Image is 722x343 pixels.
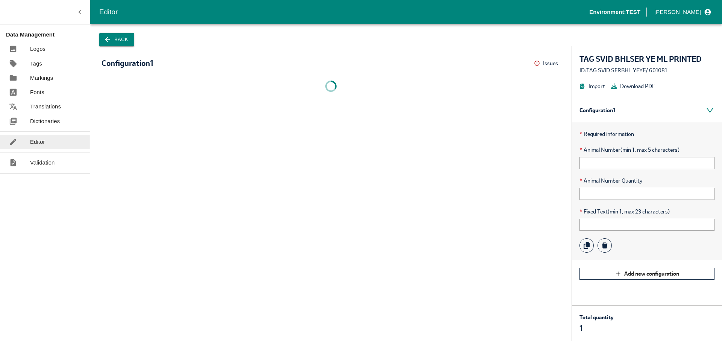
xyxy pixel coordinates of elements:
[579,207,714,216] span: Fixed Text (min 1, max 23 characters)
[30,117,60,125] p: Dictionaries
[579,130,714,138] p: Required information
[6,30,90,39] p: Data Management
[30,45,46,53] p: Logos
[30,102,61,111] p: Translations
[30,159,55,167] p: Validation
[579,313,613,322] p: Total quantity
[30,59,42,68] p: Tags
[579,323,613,334] p: 1
[579,66,714,75] div: ID: TAG SVID SERBHL-YEYE / 601081
[579,54,714,64] div: TAG SVID BHLSER YE ML PRINTED
[534,58,560,69] button: Issues
[99,33,134,46] button: Back
[651,6,713,18] button: profile
[30,138,45,146] p: Editor
[579,177,714,185] span: Animal Number Quantity
[102,59,153,67] div: Configuration 1
[589,8,640,16] p: Environment: TEST
[30,74,53,82] p: Markings
[30,88,44,96] p: Fonts
[579,146,714,154] span: Animal Number (min 1, max 5 characters)
[579,82,605,90] button: Import
[579,268,714,280] button: Add new configuration
[611,82,655,90] button: Download PDF
[654,8,701,16] p: [PERSON_NAME]
[572,98,722,122] div: Configuration 1
[99,6,589,18] div: Editor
